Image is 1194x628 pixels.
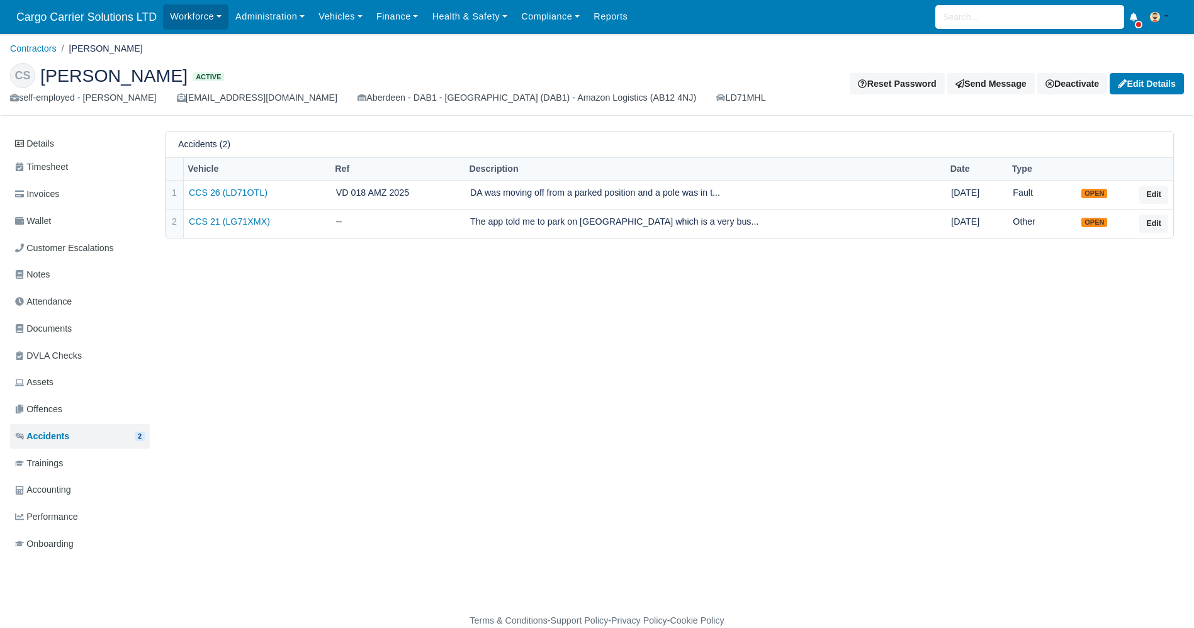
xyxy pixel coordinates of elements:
a: Contractors [10,43,57,53]
td: 2 [166,209,183,237]
a: Administration [228,4,312,29]
a: Attendance [10,289,150,314]
th: Type [1008,157,1060,181]
td: Fault [1008,181,1060,210]
a: Cookie Policy [670,615,724,625]
span: Onboarding [15,537,74,551]
th: Ref [331,157,465,181]
td: VD 018 AMZ 2025 [331,181,465,210]
a: Invoices [10,182,150,206]
a: Deactivate [1037,73,1107,94]
h6: Accidents (2) [178,139,230,150]
span: Cargo Carrier Solutions LTD [10,4,163,30]
th: Vehicle [183,157,330,181]
td: 1 [166,181,183,210]
td: DA was moving off from a parked position and a pole was in t... [465,181,946,210]
li: [PERSON_NAME] [57,42,143,56]
td: Other [1008,209,1060,237]
th: Date [946,157,1008,181]
div: Open [1081,218,1107,227]
span: Invoices [15,187,59,201]
input: Search... [935,5,1124,29]
a: Reports [587,4,634,29]
a: Send Message [947,73,1035,94]
td: [DATE] [946,181,1008,210]
a: Assets [10,370,150,395]
span: Accidents [15,429,69,444]
a: Support Policy [551,615,609,625]
span: [PERSON_NAME] [40,67,188,84]
a: Trainings [10,451,150,476]
a: DVLA Checks [10,344,150,368]
div: [EMAIL_ADDRESS][DOMAIN_NAME] [177,91,337,105]
span: Notes [15,267,50,282]
div: Open [1081,189,1107,198]
span: DVLA Checks [15,349,82,363]
a: Details [10,132,150,155]
a: Offences [10,397,150,422]
a: Edit Details [1110,73,1184,94]
a: Workforce [163,4,228,29]
a: Compliance [514,4,587,29]
a: Terms & Conditions [470,615,547,625]
div: self-employed - [PERSON_NAME] [10,91,157,105]
td: The app told me to park on [GEOGRAPHIC_DATA] which is a very bus... [465,209,946,237]
span: Offences [15,402,62,417]
a: CCS 21 (LG71XMX) [189,215,326,229]
a: Customer Escalations [10,236,150,261]
a: Accounting [10,478,150,502]
div: - - - [239,614,956,628]
a: Performance [10,505,150,529]
a: Edit [1139,186,1168,204]
button: Reset Password [850,73,944,94]
a: Documents [10,317,150,341]
a: Timesheet [10,155,150,179]
span: Attendance [15,294,72,309]
span: Timesheet [15,160,68,174]
span: Active [193,72,224,82]
a: LD71MHL [716,91,765,105]
a: Cargo Carrier Solutions LTD [10,5,163,30]
span: Customer Escalations [15,241,114,255]
a: Edit [1139,215,1168,233]
td: [DATE] [946,209,1008,237]
span: Accounting [15,483,71,497]
a: Wallet [10,209,150,233]
th: Description [465,157,946,181]
a: CCS 26 (LD71OTL) [189,186,326,200]
td: -- [331,209,465,237]
a: Notes [10,262,150,287]
span: Performance [15,510,78,524]
a: Onboarding [10,532,150,556]
span: Trainings [15,456,63,471]
div: Christo Saji [1,53,1193,116]
span: Assets [15,375,54,390]
a: Vehicles [312,4,369,29]
span: 2 [135,432,145,441]
div: CS [10,63,35,88]
a: Privacy Policy [611,615,667,625]
a: Health & Safety [425,4,515,29]
div: Aberdeen - DAB1 - [GEOGRAPHIC_DATA] (DAB1) - Amazon Logistics (AB12 4NJ) [358,91,696,105]
span: Wallet [15,214,51,228]
a: Accidents 2 [10,424,150,449]
span: Documents [15,322,72,336]
a: Finance [369,4,425,29]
